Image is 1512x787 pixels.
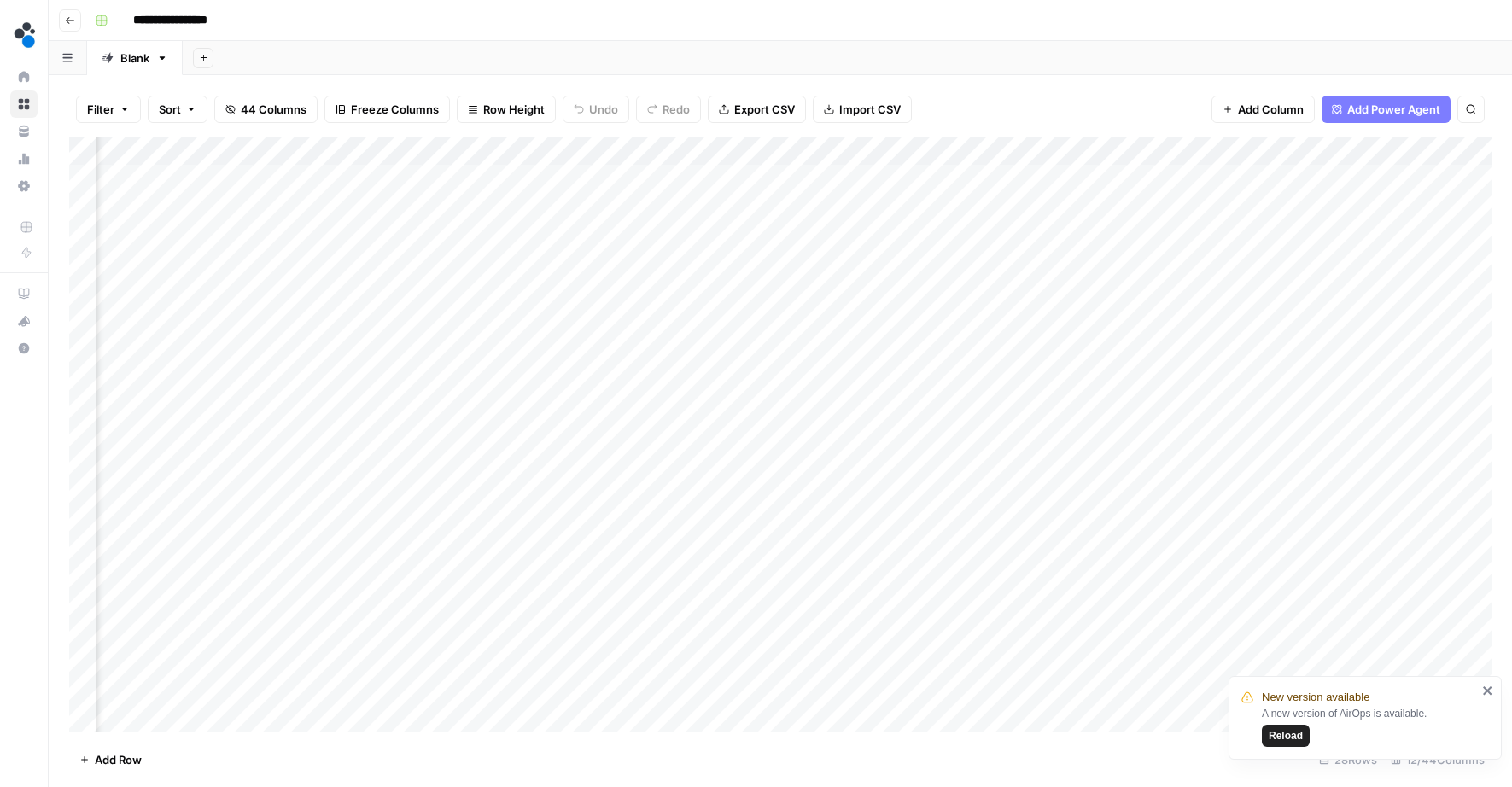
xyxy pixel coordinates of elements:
[10,145,38,172] a: Usage
[1262,725,1310,747] button: Reload
[1312,746,1384,773] div: 28 Rows
[839,101,901,118] span: Import CSV
[351,101,439,118] span: Freeze Columns
[10,90,38,118] a: Browse
[589,101,618,118] span: Undo
[10,63,38,90] a: Home
[813,96,912,123] button: Import CSV
[1262,706,1477,747] div: A new version of AirOps is available.
[10,20,41,50] img: spot.ai Logo
[324,96,450,123] button: Freeze Columns
[159,101,181,118] span: Sort
[1482,684,1494,697] button: close
[10,307,38,335] button: What's new?
[214,96,318,123] button: 44 Columns
[1384,746,1492,773] div: 12/44 Columns
[483,101,545,118] span: Row Height
[10,172,38,200] a: Settings
[120,50,149,67] div: Blank
[76,96,141,123] button: Filter
[148,96,207,123] button: Sort
[1269,728,1303,743] span: Reload
[663,101,690,118] span: Redo
[1262,689,1369,706] span: New version available
[11,308,37,334] div: What's new?
[10,118,38,145] a: Your Data
[10,14,38,56] button: Workspace: spot.ai
[241,101,306,118] span: 44 Columns
[1322,96,1451,123] button: Add Power Agent
[1347,101,1440,118] span: Add Power Agent
[69,746,152,773] button: Add Row
[10,280,38,307] a: AirOps Academy
[734,101,795,118] span: Export CSV
[10,335,38,362] button: Help + Support
[636,96,701,123] button: Redo
[87,41,183,75] a: Blank
[87,101,114,118] span: Filter
[457,96,556,123] button: Row Height
[563,96,629,123] button: Undo
[95,751,142,768] span: Add Row
[1238,101,1304,118] span: Add Column
[708,96,806,123] button: Export CSV
[1211,96,1315,123] button: Add Column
